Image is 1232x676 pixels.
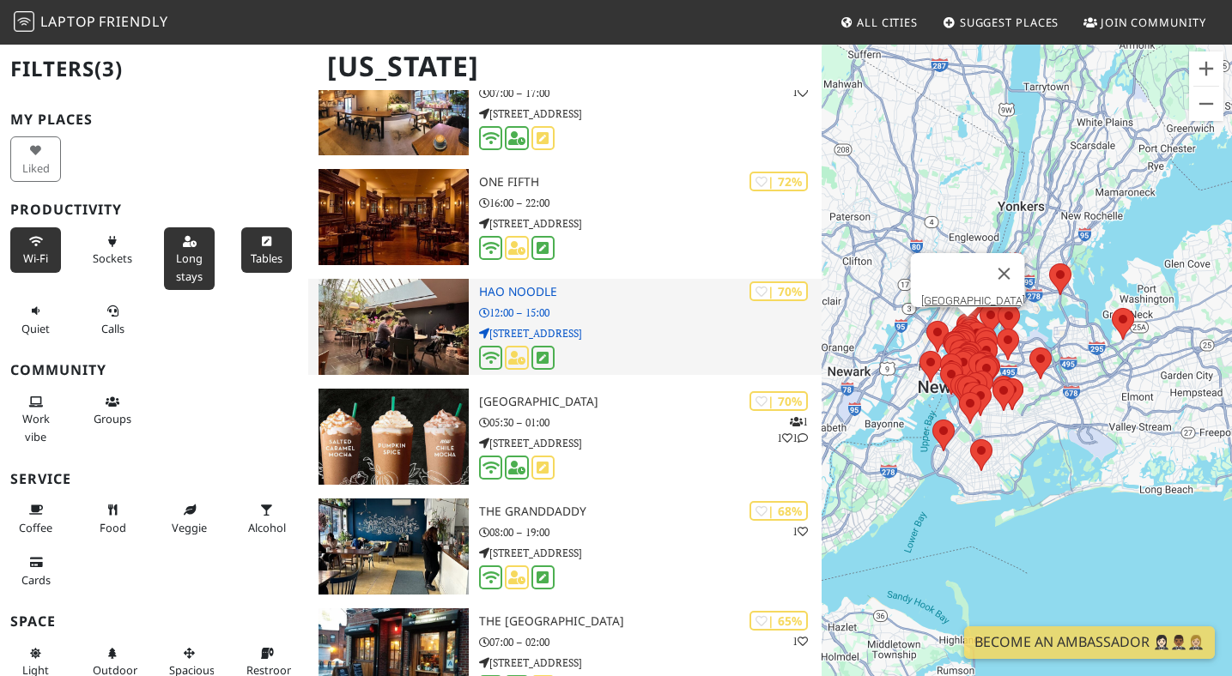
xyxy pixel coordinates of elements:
h1: [US_STATE] [313,43,818,90]
div: | 70% [750,391,808,411]
span: Long stays [176,250,203,283]
h3: My Places [10,112,298,128]
a: LaptopFriendly LaptopFriendly [14,8,168,38]
p: 08:00 – 19:00 [479,524,822,540]
button: Groups [88,388,138,433]
button: Veggie [164,496,215,541]
p: 12:00 – 15:00 [479,305,822,321]
span: Stable Wi-Fi [23,250,48,266]
div: | 72% [750,172,808,191]
img: The Granddaddy [319,498,469,595]
button: Cards [10,548,61,594]
a: One Fifth | 72% One Fifth 16:00 – 22:00 [STREET_ADDRESS] [308,169,822,265]
span: Video/audio calls [101,321,124,336]
a: [GEOGRAPHIC_DATA] [920,294,1024,307]
a: Join Community [1077,7,1213,38]
button: Wi-Fi [10,227,61,273]
button: Tables [241,227,292,273]
h3: The [GEOGRAPHIC_DATA] [479,614,822,629]
span: Quiet [21,321,50,336]
span: Laptop [40,12,96,31]
button: Zoom in [1189,51,1223,86]
button: Long stays [164,227,215,290]
span: (3) [94,54,123,82]
p: 1 [792,633,808,649]
span: People working [22,411,50,444]
h2: Filters [10,43,298,95]
p: 05:30 – 01:00 [479,414,822,431]
a: Hao Noodle | 70% Hao Noodle 12:00 – 15:00 [STREET_ADDRESS] [308,279,822,375]
h3: Hao Noodle [479,285,822,299]
p: [STREET_ADDRESS] [479,435,822,451]
span: Power sockets [93,250,132,266]
button: Close [983,253,1024,294]
span: Group tables [94,411,131,426]
img: Starbucks Reserve [319,389,469,485]
span: Veggie [172,520,207,535]
h3: Productivity [10,202,298,218]
button: Calls [88,297,138,342]
h3: Community [10,362,298,378]
a: The Granddaddy | 68% 1 The Granddaddy 08:00 – 19:00 [STREET_ADDRESS] [308,498,822,595]
p: 16:00 – 22:00 [479,195,822,211]
p: 1 1 1 [777,413,808,446]
button: Quiet [10,297,61,342]
h3: The Granddaddy [479,504,822,519]
span: Friendly [99,12,167,31]
span: Alcohol [248,520,286,535]
p: [STREET_ADDRESS] [479,215,822,232]
span: Coffee [19,520,52,535]
span: Credit cards [21,572,51,588]
img: LaptopFriendly [14,11,34,32]
span: All Cities [857,15,918,30]
div: | 68% [750,501,808,521]
a: Starbucks Reserve | 70% 111 [GEOGRAPHIC_DATA] 05:30 – 01:00 [STREET_ADDRESS] [308,389,822,485]
p: 1 [792,523,808,540]
h3: Space [10,613,298,630]
p: [STREET_ADDRESS] [479,106,822,122]
p: [STREET_ADDRESS] [479,545,822,561]
button: Alcohol [241,496,292,541]
img: Hao Noodle [319,279,469,375]
img: One Fifth [319,169,469,265]
span: Join Community [1101,15,1206,30]
a: All Cities [833,7,925,38]
button: Work vibe [10,388,61,450]
h3: Service [10,471,298,487]
p: 07:00 – 02:00 [479,634,822,650]
p: [STREET_ADDRESS] [479,325,822,341]
span: Suggest Places [960,15,1059,30]
div: | 65% [750,611,808,631]
button: Food [88,496,138,541]
h3: [GEOGRAPHIC_DATA] [479,395,822,409]
h3: One Fifth [479,175,822,190]
p: [STREET_ADDRESS] [479,655,822,671]
button: Sockets [88,227,138,273]
button: Coffee [10,496,61,541]
button: Zoom out [1189,87,1223,121]
div: | 70% [750,281,808,301]
span: Work-friendly tables [251,250,282,266]
a: Suggest Places [936,7,1066,38]
span: Food [100,520,126,535]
